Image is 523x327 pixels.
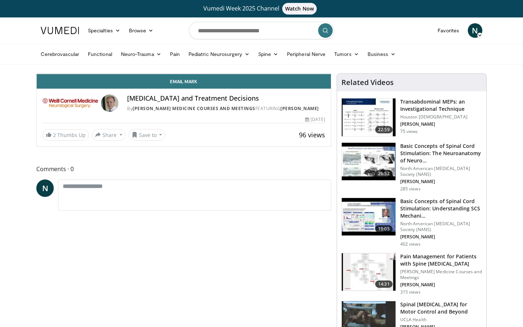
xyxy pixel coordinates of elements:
[254,47,283,61] a: Spine
[363,47,400,61] a: Business
[400,301,482,315] h3: Spinal [MEDICAL_DATA] for Motor Control and Beyond
[84,23,125,38] a: Specialties
[127,94,325,102] h4: [MEDICAL_DATA] and Treatment Decisions
[400,241,421,247] p: 402 views
[342,143,396,181] img: 56f187c5-4ee0-4fea-bafd-440954693c71.150x105_q85_crop-smart_upscale.jpg
[133,105,255,112] a: [PERSON_NAME] Medicine Courses and Meetings
[341,98,482,137] a: 22:59 Transabdominal MEPs: an Investigational Technique Houston [DEMOGRAPHIC_DATA] [PERSON_NAME] ...
[42,129,89,141] a: 2 Thumbs Up
[400,282,482,288] p: [PERSON_NAME]
[53,132,56,138] span: 2
[125,23,158,38] a: Browse
[400,317,482,323] p: UCLA Health
[166,47,184,61] a: Pain
[283,47,330,61] a: Peripheral Nerve
[341,142,482,192] a: 26:52 Basic Concepts of Spinal Cord Stimulation: The Neuroanatomy of Neuro… North American [MEDIC...
[92,129,126,141] button: Share
[375,170,393,177] span: 26:52
[305,116,325,123] div: [DATE]
[400,234,482,240] p: [PERSON_NAME]
[400,179,482,185] p: [PERSON_NAME]
[41,27,79,34] img: VuMedi Logo
[184,47,254,61] a: Pediatric Neurosurgery
[127,105,325,112] div: By FEATURING
[400,186,421,192] p: 285 views
[299,130,325,139] span: 96 views
[342,253,396,291] img: d97692dc-9f18-4e90-87c2-562f424998fc.150x105_q85_crop-smart_upscale.jpg
[129,129,166,141] button: Save to
[400,142,482,164] h3: Basic Concepts of Spinal Cord Stimulation: The Neuroanatomy of Neuro…
[117,47,166,61] a: Neuro-Trauma
[341,198,482,247] a: 19:05 Basic Concepts of Spinal Cord Stimulation: Understanding SCS Mechani… North American [MEDIC...
[375,280,393,288] span: 14:31
[37,74,331,89] a: Email Mark
[400,253,482,267] h3: Pain Management for Patients with Spine [MEDICAL_DATA]
[400,221,482,233] p: North American [MEDICAL_DATA] Society (NANS)
[400,289,421,295] p: 315 views
[400,98,482,113] h3: Transabdominal MEPs: an Investigational Technique
[84,47,117,61] a: Functional
[341,253,482,295] a: 14:31 Pain Management for Patients with Spine [MEDICAL_DATA] [PERSON_NAME] Medicine Courses and M...
[400,166,482,177] p: North American [MEDICAL_DATA] Society (NANS)
[375,126,393,133] span: 22:59
[375,225,393,233] span: 19:05
[280,105,319,112] a: [PERSON_NAME]
[42,3,481,15] a: Vumedi Week 2025 ChannelWatch Now
[342,198,396,236] img: 1680daec-fcfd-4287-ac41-19e7acb46365.150x105_q85_crop-smart_upscale.jpg
[342,98,396,136] img: 1a318922-2e81-4474-bd2b-9f1cef381d3f.150x105_q85_crop-smart_upscale.jpg
[468,23,482,38] a: N
[330,47,363,61] a: Tumors
[42,94,98,112] img: Weill Cornell Medicine Courses and Meetings
[400,121,482,127] p: [PERSON_NAME]
[433,23,463,38] a: Favorites
[400,269,482,280] p: [PERSON_NAME] Medicine Courses and Meetings
[400,198,482,219] h3: Basic Concepts of Spinal Cord Stimulation: Understanding SCS Mechani…
[36,47,84,61] a: Cerebrovascular
[101,94,118,112] img: Avatar
[341,78,394,87] h4: Related Videos
[400,129,418,134] p: 75 views
[36,179,54,197] a: N
[36,164,331,174] span: Comments 0
[400,114,482,120] p: Houston [DEMOGRAPHIC_DATA]
[189,22,334,39] input: Search topics, interventions
[282,3,317,15] span: Watch Now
